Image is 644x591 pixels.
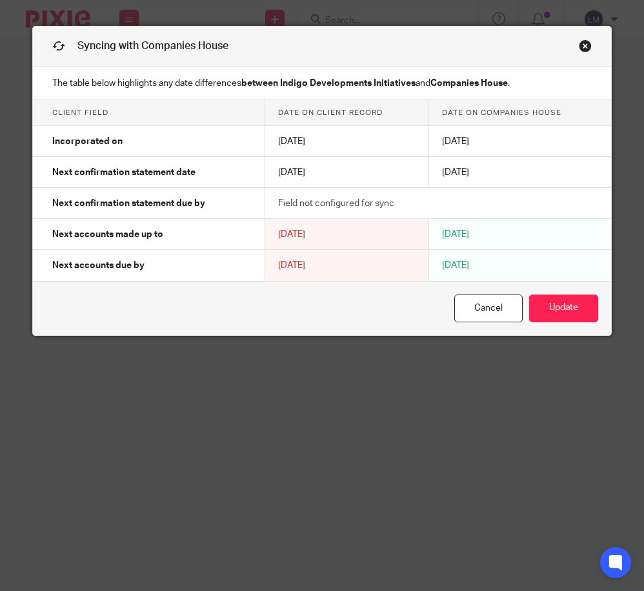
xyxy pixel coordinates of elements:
[430,79,508,88] strong: Companies House
[265,188,611,219] td: Field not configured for sync
[265,219,429,250] td: [DATE]
[33,100,265,126] th: Client field
[241,79,416,88] strong: between Indigo Developments Initiatives
[454,295,523,322] a: Cancel
[265,157,429,188] td: [DATE]
[529,295,598,322] button: Update
[265,100,429,126] th: Date on client record
[429,250,611,281] td: [DATE]
[429,126,611,157] td: [DATE]
[265,126,429,157] td: [DATE]
[579,39,592,57] a: Close this dialog window
[33,250,265,281] td: Next accounts due by
[33,219,265,250] td: Next accounts made up to
[265,250,429,281] td: [DATE]
[33,126,265,157] td: Incorporated on
[33,188,265,219] td: Next confirmation statement due by
[429,219,611,250] td: [DATE]
[429,100,611,126] th: Date on Companies House
[77,41,228,51] span: Syncing with Companies House
[33,67,611,100] p: The table below highlights any date differences and .
[33,157,265,188] td: Next confirmation statement date
[429,157,611,188] td: [DATE]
